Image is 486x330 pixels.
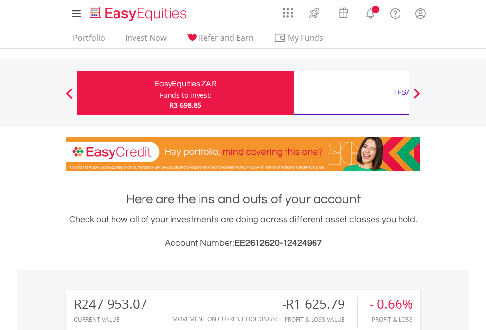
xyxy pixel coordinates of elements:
a: Refer and Earn [182,33,257,48]
div: Funds to invest: [160,90,212,100]
div: EasyEquities ZAR [83,77,288,90]
a: Notifications [358,2,383,22]
div: Profit & Loss [370,316,413,323]
img: grid-menu-icon.svg [283,7,293,18]
img: thrive-v2.svg [306,5,322,21]
a: Invest Now [121,33,170,48]
div: CURRENT VALUE [74,316,147,323]
a: Vouchers [329,2,358,21]
h3: Account Number: [66,237,420,250]
div: Profit & Loss Value [282,316,357,323]
a: Portfolio [69,33,109,48]
div: Check out how all of your investments are doing across different asset classes you hold. [66,213,420,250]
span: EE2612620-12424967 [234,239,322,248]
img: EasyEquities_Logo.png [88,6,191,22]
a: My Profile [408,2,433,24]
div: R247 953.07 [74,297,147,311]
span: Refer and Earn [199,32,254,43]
a: Home page [86,2,191,22]
h1: Here are the ins and outs of your account [66,190,420,208]
div: -R1 625.79 [282,297,357,311]
a: AppsGrid [276,2,300,18]
img: vouchers-v2.svg [335,5,351,21]
img: EasyCredit Promotion Banner [66,137,420,171]
button: Previous [59,93,79,103]
div: - 0.66% [370,297,413,311]
span: R3 698.85 [170,100,201,110]
span: My Funds [274,31,338,44]
a: FAQ's and Support [383,2,408,22]
div: Movement on Current Holdings: [172,316,277,322]
button: Next [407,93,427,103]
